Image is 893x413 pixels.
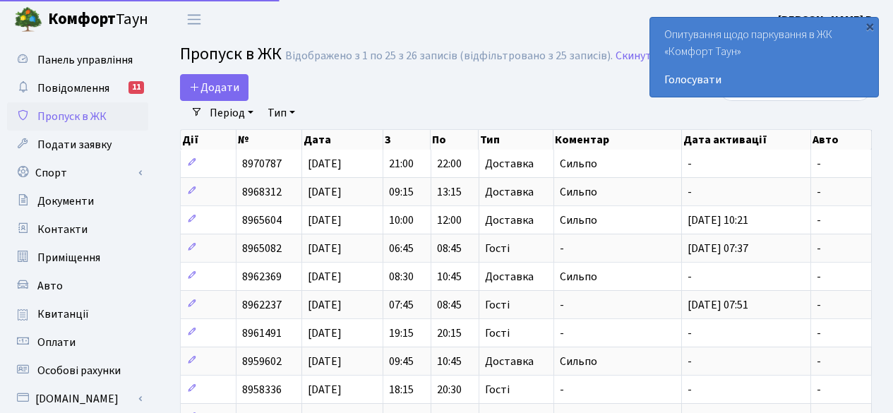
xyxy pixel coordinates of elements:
a: Особові рахунки [7,357,148,385]
span: Сильпо [560,269,597,285]
span: 8965082 [242,241,282,256]
a: Спорт [7,159,148,187]
span: 10:00 [389,213,414,228]
span: 08:45 [437,241,462,256]
div: 11 [128,81,144,94]
span: [DATE] [308,213,342,228]
span: Панель управління [37,52,133,68]
span: - [817,382,821,397]
img: logo.png [14,6,42,34]
span: - [688,156,692,172]
a: Авто [7,272,148,300]
span: - [560,382,564,397]
div: Відображено з 1 по 25 з 26 записів (відфільтровано з 25 записів). [285,49,613,63]
span: - [817,213,821,228]
span: Пропуск в ЖК [180,42,282,66]
a: Тип [262,101,301,125]
a: Подати заявку [7,131,148,159]
span: [DATE] 07:51 [688,297,748,313]
span: 22:00 [437,156,462,172]
a: Скинути [616,49,658,63]
span: - [817,269,821,285]
span: - [688,382,692,397]
span: Гості [485,384,510,395]
span: 20:15 [437,325,462,341]
th: Авто [811,130,872,150]
span: [DATE] [308,297,342,313]
span: Контакти [37,222,88,237]
button: Переключити навігацію [176,8,212,31]
span: [DATE] [308,156,342,172]
span: Доставка [485,356,534,367]
span: - [560,325,564,341]
th: Дата [302,130,383,150]
span: - [688,184,692,200]
span: - [817,156,821,172]
span: Доставка [485,271,534,282]
span: - [817,297,821,313]
span: 08:30 [389,269,414,285]
span: Гості [485,243,510,254]
th: По [431,130,479,150]
th: Коментар [553,130,681,150]
span: [DATE] [308,325,342,341]
span: 07:45 [389,297,414,313]
span: Сильпо [560,213,597,228]
span: 09:45 [389,354,414,369]
span: 8965604 [242,213,282,228]
span: [DATE] 10:21 [688,213,748,228]
a: Повідомлення11 [7,74,148,102]
span: - [688,354,692,369]
span: Доставка [485,186,534,198]
span: Авто [37,278,63,294]
span: Повідомлення [37,80,109,96]
b: Комфорт [48,8,116,30]
a: Панель управління [7,46,148,74]
span: - [688,269,692,285]
span: 12:00 [437,213,462,228]
span: Сильпо [560,354,597,369]
span: Гості [485,299,510,311]
a: Оплати [7,328,148,357]
a: Приміщення [7,244,148,272]
div: × [863,19,877,33]
span: [DATE] [308,382,342,397]
span: - [560,297,564,313]
a: Контакти [7,215,148,244]
a: Квитанції [7,300,148,328]
span: - [560,241,564,256]
a: Документи [7,187,148,215]
span: Таун [48,8,148,32]
span: Подати заявку [37,137,112,152]
span: 8968312 [242,184,282,200]
th: Дата активації [682,130,811,150]
span: [DATE] 07:37 [688,241,748,256]
span: Доставка [485,215,534,226]
span: 8962369 [242,269,282,285]
span: Сильпо [560,184,597,200]
span: - [817,241,821,256]
span: Квитанції [37,306,89,322]
a: [PERSON_NAME] В. [778,11,876,28]
span: [DATE] [308,354,342,369]
span: [DATE] [308,241,342,256]
span: Доставка [485,158,534,169]
span: 06:45 [389,241,414,256]
span: 8958336 [242,382,282,397]
span: [DATE] [308,269,342,285]
div: Опитування щодо паркування в ЖК «Комфорт Таун» [650,18,878,97]
span: 8970787 [242,156,282,172]
span: - [817,325,821,341]
span: 18:15 [389,382,414,397]
span: Приміщення [37,250,100,265]
span: 20:30 [437,382,462,397]
span: 10:45 [437,354,462,369]
span: - [817,184,821,200]
span: Пропуск в ЖК [37,109,107,124]
span: 10:45 [437,269,462,285]
a: Період [204,101,259,125]
th: З [383,130,431,150]
span: Гості [485,328,510,339]
a: Пропуск в ЖК [7,102,148,131]
th: Дії [181,130,236,150]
